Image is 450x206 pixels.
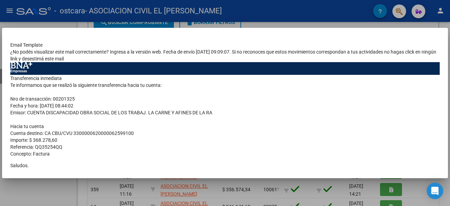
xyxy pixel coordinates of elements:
p: Saludos. [10,162,440,169]
div: Open Intercom Messenger [427,183,443,199]
img: Banco nación [10,62,32,73]
td: ¿No podés visualizar este mail correctamente? Ingresa a la versión web. Fecha de envío [DATE] 09:... [10,48,440,62]
td: Transferencia inmediata Te informamos que se realizó la siguiente transferencia hacia tu cuenta: ... [10,75,440,197]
